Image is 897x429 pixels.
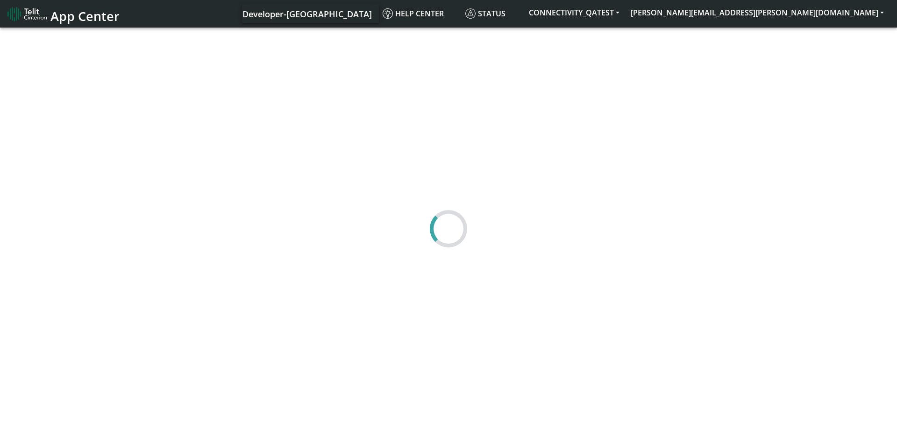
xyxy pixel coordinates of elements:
a: Your current platform instance [242,4,371,23]
a: App Center [7,4,118,24]
button: [PERSON_NAME][EMAIL_ADDRESS][PERSON_NAME][DOMAIN_NAME] [625,4,890,21]
span: Help center [383,8,444,19]
span: App Center [50,7,120,25]
img: logo-telit-cinterion-gw-new.png [7,7,47,21]
a: Help center [379,4,462,23]
span: Status [465,8,505,19]
img: knowledge.svg [383,8,393,19]
a: Status [462,4,523,23]
span: Developer-[GEOGRAPHIC_DATA] [242,8,372,20]
button: CONNECTIVITY_QATEST [523,4,625,21]
img: status.svg [465,8,476,19]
